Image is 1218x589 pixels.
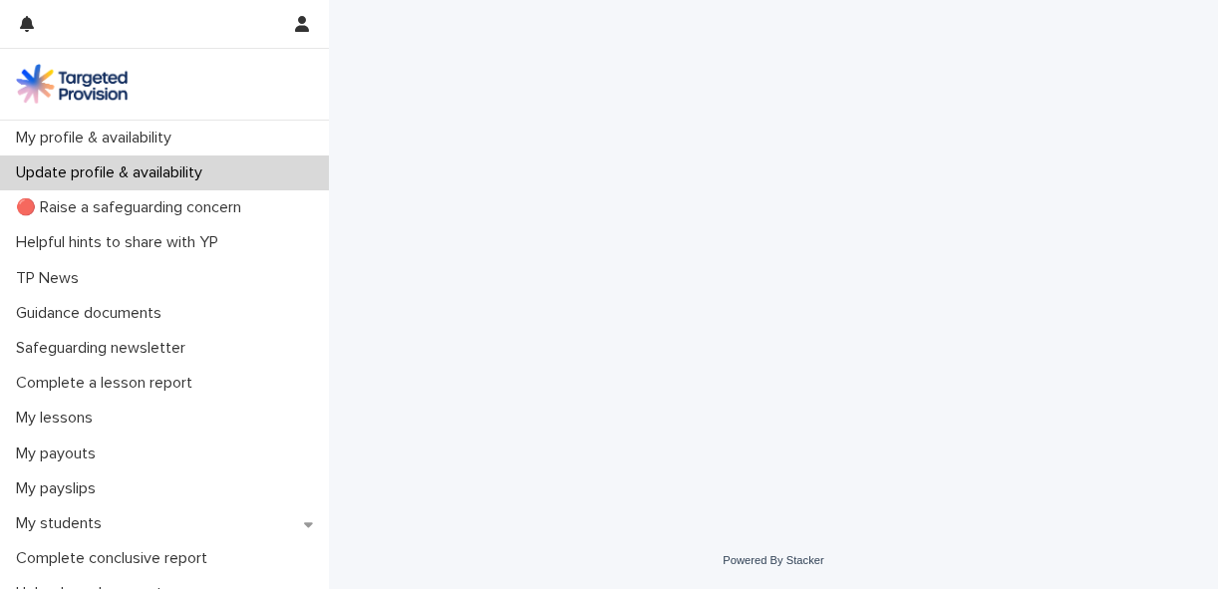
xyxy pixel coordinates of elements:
p: 🔴 Raise a safeguarding concern [8,198,257,217]
p: My profile & availability [8,129,187,147]
p: TP News [8,269,95,288]
p: My payouts [8,444,112,463]
p: My lessons [8,409,109,428]
p: My students [8,514,118,533]
p: Guidance documents [8,304,177,323]
p: Safeguarding newsletter [8,339,201,358]
p: Complete a lesson report [8,374,208,393]
a: Powered By Stacker [723,554,823,566]
img: M5nRWzHhSzIhMunXDL62 [16,64,128,104]
p: Complete conclusive report [8,549,223,568]
p: Helpful hints to share with YP [8,233,234,252]
p: My payslips [8,479,112,498]
p: Update profile & availability [8,163,218,182]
